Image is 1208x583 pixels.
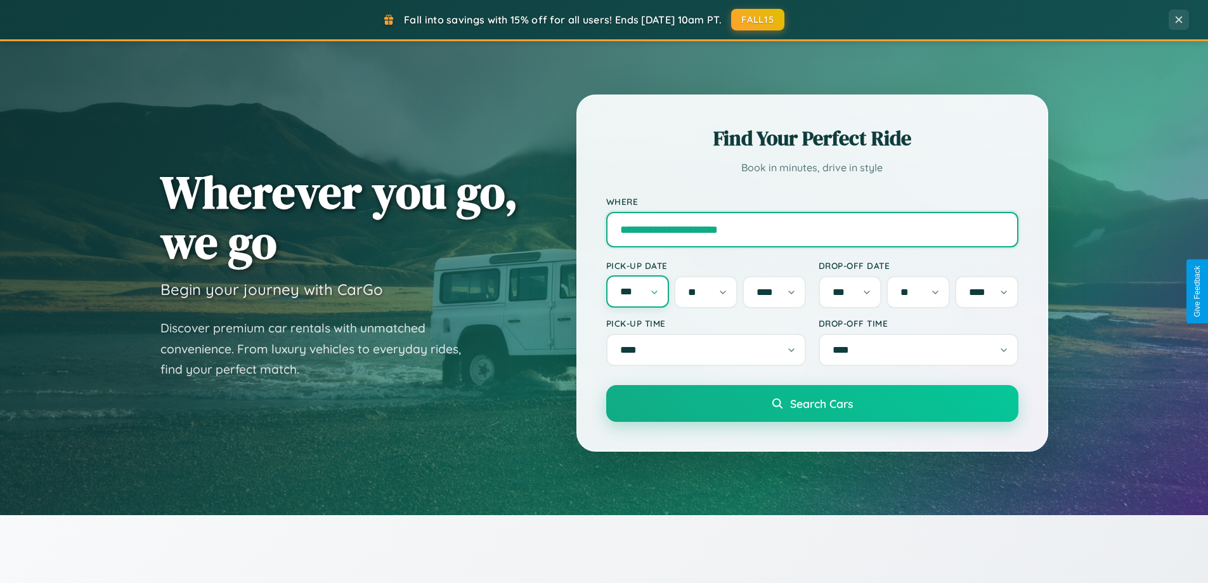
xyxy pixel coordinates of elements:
[1193,266,1202,317] div: Give Feedback
[731,9,784,30] button: FALL15
[819,318,1018,329] label: Drop-off Time
[606,124,1018,152] h2: Find Your Perfect Ride
[606,260,806,271] label: Pick-up Date
[160,167,518,267] h1: Wherever you go, we go
[606,318,806,329] label: Pick-up Time
[404,13,722,26] span: Fall into savings with 15% off for all users! Ends [DATE] 10am PT.
[606,385,1018,422] button: Search Cars
[790,396,853,410] span: Search Cars
[606,159,1018,177] p: Book in minutes, drive in style
[160,318,477,380] p: Discover premium car rentals with unmatched convenience. From luxury vehicles to everyday rides, ...
[819,260,1018,271] label: Drop-off Date
[606,196,1018,207] label: Where
[160,280,383,299] h3: Begin your journey with CarGo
